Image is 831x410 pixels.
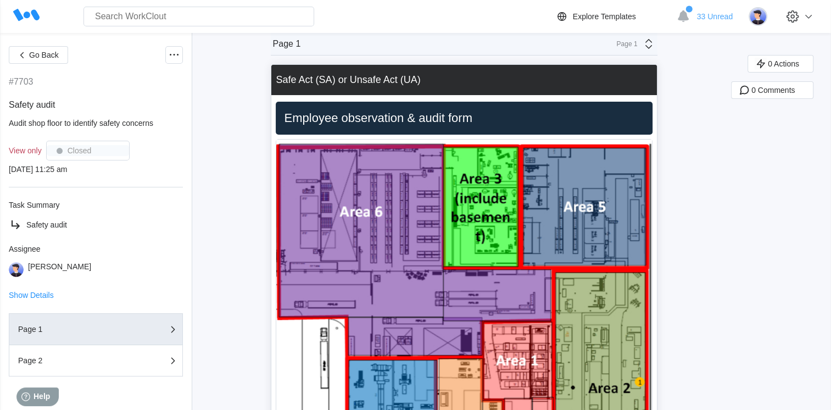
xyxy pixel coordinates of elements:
[749,7,767,26] img: user-5.png
[9,201,183,209] div: Task Summary
[9,100,55,109] span: Safety audit
[9,262,24,277] img: user-5.png
[555,10,671,23] a: Explore Templates
[751,86,795,94] span: 0 Comments
[573,12,636,21] div: Explore Templates
[9,119,183,128] div: Audit shop floor to identify safety concerns
[768,60,799,68] span: 0 Actions
[9,165,183,174] div: [DATE] 11:25 am
[9,77,34,87] div: #7703
[280,110,648,126] h2: Employee observation & audit form
[9,46,68,64] button: Go Back
[83,7,314,26] input: Search WorkClout
[748,55,813,73] button: 0 Actions
[697,12,733,21] span: 33 Unread
[29,51,59,59] span: Go Back
[731,81,813,99] button: 0 Comments
[28,262,91,277] div: [PERSON_NAME]
[9,313,183,345] button: Page 1
[273,39,301,49] div: Page 1
[18,357,128,364] div: Page 2
[26,220,67,229] span: Safety audit
[276,74,421,86] div: Safe Act (SA) or Unsafe Act (UA)
[610,40,638,48] div: Page 1
[9,345,183,376] button: Page 2
[9,146,42,155] div: View only
[9,245,183,253] div: Assignee
[18,325,128,333] div: Page 1
[9,218,183,231] a: Safety audit
[9,291,54,299] button: Show Details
